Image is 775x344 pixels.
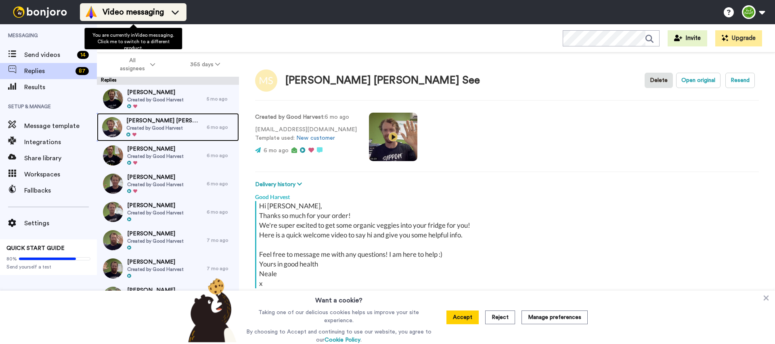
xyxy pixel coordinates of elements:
img: 164db67d-b278-4463-8e47-f5efe3e5822c-thumb.jpg [103,174,123,194]
span: [PERSON_NAME] [127,173,184,181]
span: Created by Good Harvest [127,266,184,273]
img: 7dd0dac1-5efe-42c7-bc6d-0560d20a8da9-thumb.jpg [103,287,123,307]
div: 6 mo ago [207,180,235,187]
span: 6 mo ago [264,148,289,153]
span: Created by Good Harvest [127,96,184,103]
span: Replies [24,66,72,76]
p: : 6 mo ago [255,113,357,122]
span: Share library [24,153,97,163]
button: Invite [668,30,707,46]
div: 6 mo ago [207,152,235,159]
span: Fallbacks [24,186,97,195]
span: Created by Good Harvest [127,238,184,244]
div: Replies [97,77,239,85]
div: 87 [75,67,89,75]
span: [PERSON_NAME] [127,286,184,294]
div: 6 mo ago [260,290,754,298]
span: Results [24,82,97,92]
img: 6bf44b3a-4181-43b3-aa7e-8925703d5544-thumb.jpg [102,117,122,137]
h3: Want a cookie? [315,291,362,305]
img: Image of Marie Sue See [255,69,277,92]
span: You are currently in Video messaging . Click me to switch to a different product. [92,33,174,50]
span: [PERSON_NAME] [127,145,184,153]
span: [PERSON_NAME] [127,230,184,238]
a: [PERSON_NAME]Created by Good Harvest8 mo ago [97,283,239,311]
p: By choosing to Accept and continuing to use our website, you agree to our . [244,328,434,344]
span: Created by Good Harvest [127,210,184,216]
span: Created by Good Harvest [127,153,184,159]
div: 6 mo ago [207,209,235,215]
button: Reject [485,310,515,324]
div: 6 mo ago [207,124,235,130]
span: QUICK START GUIDE [6,245,65,251]
img: 9f24db3b-c61f-4e04-9202-dcd335632ba1-thumb.jpg [103,258,123,279]
button: Open original [676,73,721,88]
a: [PERSON_NAME]Created by Good Harvest6 mo ago [97,198,239,226]
div: Good Harvest [255,189,759,201]
img: ab02699e-9ba9-4135-a861-91f01aee9ae1-thumb.jpg [103,145,123,166]
a: [PERSON_NAME]Created by Good Harvest6 mo ago [97,141,239,170]
img: 577cf0d8-282f-445d-8812-9c6a6e321710-thumb.jpg [103,230,123,250]
span: [PERSON_NAME] [PERSON_NAME] See [126,117,203,125]
span: [PERSON_NAME] [127,258,184,266]
img: bj-logo-header-white.svg [10,6,70,18]
p: [EMAIL_ADDRESS][DOMAIN_NAME] Template used: [255,126,357,143]
span: [PERSON_NAME] [127,201,184,210]
span: Workspaces [24,170,97,179]
a: [PERSON_NAME]Created by Good Harvest6 mo ago [97,170,239,198]
button: Delivery history [255,180,304,189]
span: 80% [6,256,17,262]
img: bear-with-cookie.png [181,278,241,342]
span: Send videos [24,50,74,60]
div: 5 mo ago [207,96,235,102]
a: [PERSON_NAME] [PERSON_NAME] SeeCreated by Good Harvest6 mo ago [97,113,239,141]
a: [PERSON_NAME]Created by Good Harvest5 mo ago [97,85,239,113]
span: Settings [24,218,97,228]
div: 7 mo ago [207,265,235,272]
span: [PERSON_NAME] [127,88,184,96]
a: [PERSON_NAME]Created by Good Harvest7 mo ago [97,254,239,283]
span: Send yourself a test [6,264,90,270]
p: Taking one of our delicious cookies helps us improve your site experience. [244,308,434,325]
a: [PERSON_NAME]Created by Good Harvest7 mo ago [97,226,239,254]
button: Manage preferences [522,310,588,324]
img: a0d8e332-17aa-4c92-8d80-9931d4b7069a-thumb.jpg [103,89,123,109]
button: 365 days [173,57,238,72]
span: Integrations [24,137,97,147]
div: Hi [PERSON_NAME], Thanks so much for your order! We're super excited to get some organic veggies ... [259,201,757,288]
span: All assignees [116,57,149,73]
span: Created by Good Harvest [126,125,203,131]
div: 14 [77,51,89,59]
button: Accept [446,310,479,324]
img: ee152a26-7430-4bc8-8434-9fa5e47cfd15-thumb.jpg [103,202,123,222]
span: Message template [24,121,97,131]
span: Created by Good Harvest [127,181,184,188]
span: Video messaging [103,6,164,18]
strong: Created by Good Harvest [255,114,323,120]
button: All assignees [98,53,173,76]
button: Resend [725,73,755,88]
a: Cookie Policy [325,337,360,343]
a: New customer [296,135,335,141]
button: Delete [645,73,673,88]
img: vm-color.svg [85,6,98,19]
div: 7 mo ago [207,237,235,243]
div: [PERSON_NAME] [PERSON_NAME] See [285,75,480,86]
button: Upgrade [715,30,762,46]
